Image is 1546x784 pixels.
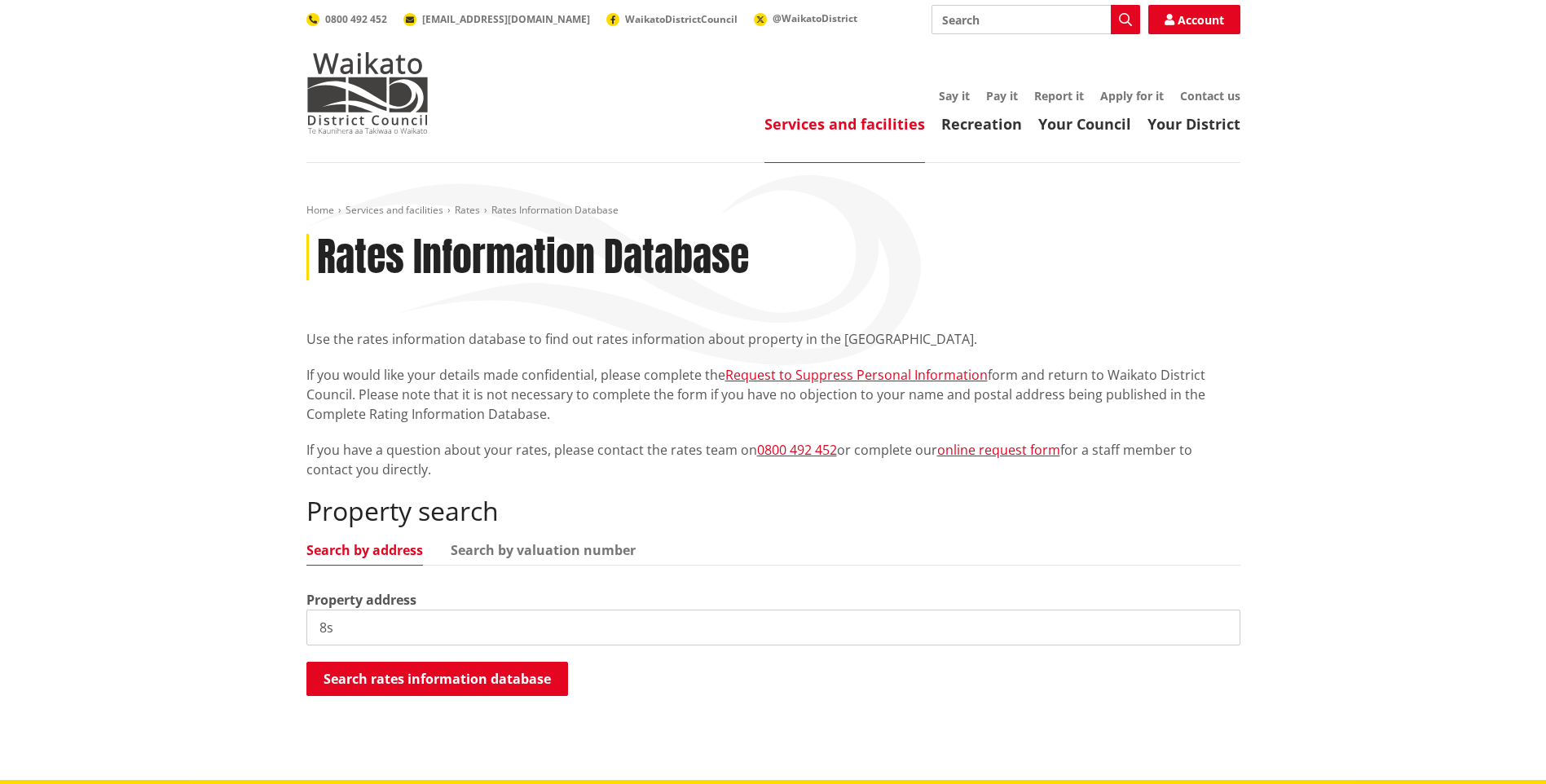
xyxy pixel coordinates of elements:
a: Services and facilities [346,203,443,217]
h2: Property search [306,496,1240,526]
button: Search rates information database [306,662,568,696]
a: online request form [937,441,1060,459]
p: Use the rates information database to find out rates information about property in the [GEOGRAPHI... [306,329,1240,349]
nav: breadcrumb [306,204,1240,218]
a: [EMAIL_ADDRESS][DOMAIN_NAME] [403,12,590,26]
p: If you have a question about your rates, please contact the rates team on or complete our for a s... [306,440,1240,479]
span: WaikatoDistrictCouncil [625,12,738,26]
a: Services and facilities [764,114,925,134]
a: Contact us [1180,88,1240,104]
span: 0800 492 452 [325,12,387,26]
h1: Rates Information Database [317,234,749,281]
a: Your District [1147,114,1240,134]
a: Apply for it [1100,88,1164,104]
span: @WaikatoDistrict [773,11,857,25]
a: Search by valuation number [451,544,636,557]
input: Search input [932,5,1140,34]
a: Report it [1034,88,1084,104]
a: 0800 492 452 [757,441,837,459]
span: [EMAIL_ADDRESS][DOMAIN_NAME] [422,12,590,26]
a: WaikatoDistrictCouncil [606,12,738,26]
img: Waikato District Council - Te Kaunihera aa Takiwaa o Waikato [306,52,429,134]
label: Property address [306,590,416,610]
span: Rates Information Database [491,203,619,217]
a: @WaikatoDistrict [754,11,857,25]
a: Search by address [306,544,423,557]
iframe: Messenger Launcher [1471,716,1530,774]
a: Pay it [986,88,1018,104]
p: If you would like your details made confidential, please complete the form and return to Waikato ... [306,365,1240,424]
a: Account [1148,5,1240,34]
a: Say it [939,88,970,104]
input: e.g. Duke Street NGARUAWAHIA [306,610,1240,645]
a: Rates [455,203,480,217]
a: Your Council [1038,114,1131,134]
a: Home [306,203,334,217]
a: 0800 492 452 [306,12,387,26]
a: Request to Suppress Personal Information [725,366,988,384]
a: Recreation [941,114,1022,134]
